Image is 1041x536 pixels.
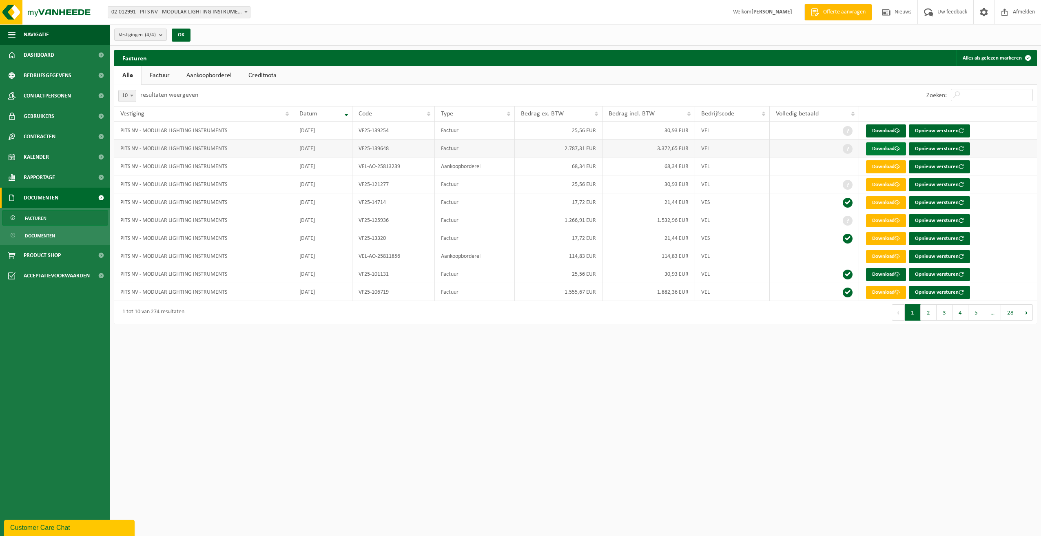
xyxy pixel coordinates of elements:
td: Factuur [435,265,515,283]
span: Documenten [24,188,58,208]
a: Offerte aanvragen [804,4,872,20]
span: 02-012991 - PITS NV - MODULAR LIGHTING INSTRUMENTS - RUMBEKE [108,6,250,18]
td: [DATE] [293,283,352,301]
td: Factuur [435,211,515,229]
button: 28 [1001,304,1020,321]
td: VF25-139648 [352,140,435,157]
td: VF25-14714 [352,193,435,211]
td: Factuur [435,229,515,247]
count: (4/4) [145,32,156,38]
a: Alle [114,66,141,85]
td: [DATE] [293,265,352,283]
button: Next [1020,304,1033,321]
span: Volledig betaald [776,111,819,117]
span: Contracten [24,126,55,147]
td: 3.372,65 EUR [602,140,695,157]
td: [DATE] [293,211,352,229]
span: Bedrag incl. BTW [609,111,655,117]
td: VEL-AO-25813239 [352,157,435,175]
td: 30,93 EUR [602,122,695,140]
button: Opnieuw versturen [909,232,970,245]
td: 114,83 EUR [602,247,695,265]
td: VF25-121277 [352,175,435,193]
a: Download [866,214,906,227]
button: 4 [952,304,968,321]
span: Acceptatievoorwaarden [24,266,90,286]
td: VES [695,193,770,211]
span: Type [441,111,453,117]
td: 25,56 EUR [515,175,602,193]
td: 114,83 EUR [515,247,602,265]
td: PITS NV - MODULAR LIGHTING INSTRUMENTS [114,140,293,157]
label: Zoeken: [926,92,947,99]
td: VEL [695,247,770,265]
a: Download [866,250,906,263]
button: Opnieuw versturen [909,142,970,155]
td: VEL [695,211,770,229]
a: Download [866,160,906,173]
td: PITS NV - MODULAR LIGHTING INSTRUMENTS [114,283,293,301]
span: 10 [118,90,136,102]
td: VEL [695,140,770,157]
td: PITS NV - MODULAR LIGHTING INSTRUMENTS [114,247,293,265]
td: VF25-139254 [352,122,435,140]
td: [DATE] [293,122,352,140]
td: [DATE] [293,140,352,157]
button: Opnieuw versturen [909,214,970,227]
span: Datum [299,111,317,117]
span: Facturen [25,210,47,226]
button: 5 [968,304,984,321]
div: 1 tot 10 van 274 resultaten [118,305,184,320]
span: Bedrag ex. BTW [521,111,564,117]
button: Opnieuw versturen [909,250,970,263]
button: Vestigingen(4/4) [114,29,167,41]
td: [DATE] [293,157,352,175]
td: Aankoopborderel [435,247,515,265]
td: VEL [695,175,770,193]
td: VEL [695,122,770,140]
td: [DATE] [293,229,352,247]
span: Code [359,111,372,117]
td: 17,72 EUR [515,193,602,211]
span: 10 [119,90,136,102]
button: Previous [892,304,905,321]
td: [DATE] [293,247,352,265]
span: … [984,304,1001,321]
td: Aankoopborderel [435,157,515,175]
button: Opnieuw versturen [909,268,970,281]
td: 25,56 EUR [515,122,602,140]
a: Download [866,196,906,209]
td: 21,44 EUR [602,229,695,247]
td: 68,34 EUR [515,157,602,175]
td: [DATE] [293,175,352,193]
span: Documenten [25,228,55,244]
a: Download [866,268,906,281]
h2: Facturen [114,50,155,66]
td: 30,93 EUR [602,175,695,193]
button: Opnieuw versturen [909,178,970,191]
td: VF25-101131 [352,265,435,283]
label: resultaten weergeven [140,92,198,98]
span: Dashboard [24,45,54,65]
td: VEL-AO-25811856 [352,247,435,265]
td: PITS NV - MODULAR LIGHTING INSTRUMENTS [114,265,293,283]
td: 17,72 EUR [515,229,602,247]
span: Gebruikers [24,106,54,126]
button: OK [172,29,190,42]
td: PITS NV - MODULAR LIGHTING INSTRUMENTS [114,193,293,211]
a: Download [866,178,906,191]
button: 2 [921,304,937,321]
a: Aankoopborderel [178,66,240,85]
button: Alles als gelezen markeren [956,50,1036,66]
td: 1.555,67 EUR [515,283,602,301]
td: VF25-125936 [352,211,435,229]
td: Factuur [435,140,515,157]
span: Kalender [24,147,49,167]
td: [DATE] [293,193,352,211]
a: Documenten [2,228,108,243]
td: 30,93 EUR [602,265,695,283]
td: PITS NV - MODULAR LIGHTING INSTRUMENTS [114,229,293,247]
td: PITS NV - MODULAR LIGHTING INSTRUMENTS [114,175,293,193]
td: Factuur [435,283,515,301]
span: Bedrijfscode [701,111,734,117]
